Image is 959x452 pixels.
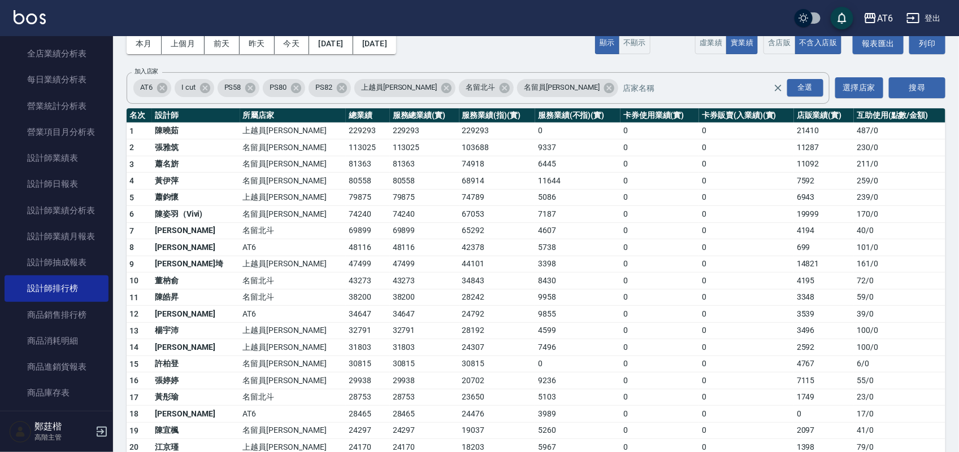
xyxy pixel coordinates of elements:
[240,156,346,173] td: 名留員[PERSON_NAME]
[854,306,945,323] td: 39 / 0
[390,273,459,289] td: 43273
[152,339,240,356] td: [PERSON_NAME]
[162,33,205,54] button: 上個月
[535,322,620,339] td: 4599
[5,380,109,406] a: 商品庫存表
[770,80,786,96] button: Clear
[354,79,455,97] div: 上越員[PERSON_NAME]
[620,322,699,339] td: 0
[5,41,109,67] a: 全店業績分析表
[854,222,945,239] td: 40 / 0
[794,273,854,289] td: 4195
[390,256,459,273] td: 47499
[152,306,240,323] td: [PERSON_NAME]
[5,145,109,171] a: 設計師業績表
[699,206,794,223] td: 0
[5,275,109,301] a: 設計師排行榜
[699,339,794,356] td: 0
[699,173,794,190] td: 0
[390,122,459,139] td: 229293
[346,289,390,306] td: 38200
[835,77,884,98] button: 選擇店家
[129,359,139,368] span: 15
[794,422,854,439] td: 2097
[346,389,390,406] td: 28753
[129,293,139,302] span: 11
[459,356,536,372] td: 30815
[309,33,353,54] button: [DATE]
[854,289,945,306] td: 59 / 0
[854,139,945,156] td: 230 / 0
[240,322,346,339] td: 上越員[PERSON_NAME]
[699,108,794,123] th: 卡券販賣(入業績)(實)
[535,239,620,256] td: 5738
[909,33,945,54] button: 列印
[854,156,945,173] td: 211 / 0
[620,173,699,190] td: 0
[240,173,346,190] td: 名留員[PERSON_NAME]
[346,156,390,173] td: 81363
[459,339,536,356] td: 24307
[889,77,945,98] button: 搜尋
[854,422,945,439] td: 41 / 0
[129,243,134,252] span: 8
[5,354,109,380] a: 商品進銷貨報表
[152,356,240,372] td: 許柏登
[535,389,620,406] td: 5103
[175,82,202,93] span: I cut
[218,79,260,97] div: PS58
[346,256,390,273] td: 47499
[152,122,240,139] td: 陳曉茹
[620,156,699,173] td: 0
[699,356,794,372] td: 0
[152,239,240,256] td: [PERSON_NAME]
[459,256,536,273] td: 44101
[129,393,139,402] span: 17
[390,189,459,206] td: 79875
[152,256,240,273] td: [PERSON_NAME]埼
[346,422,390,439] td: 24297
[795,32,842,54] button: 不含入店販
[390,356,459,372] td: 30815
[127,33,162,54] button: 本月
[240,339,346,356] td: 上越員[PERSON_NAME]
[9,420,32,443] img: Person
[794,108,854,123] th: 店販業績(實)
[129,276,139,285] span: 10
[5,93,109,119] a: 營業統計分析表
[240,206,346,223] td: 名留員[PERSON_NAME]
[699,156,794,173] td: 0
[129,343,139,352] span: 14
[535,372,620,389] td: 9236
[175,79,214,97] div: I cut
[854,173,945,190] td: 259 / 0
[129,442,139,451] span: 20
[854,322,945,339] td: 100 / 0
[390,389,459,406] td: 28753
[346,139,390,156] td: 113025
[459,239,536,256] td: 42378
[346,222,390,239] td: 69899
[794,173,854,190] td: 7592
[240,139,346,156] td: 名留員[PERSON_NAME]
[129,209,134,218] span: 6
[695,32,727,54] button: 虛業績
[390,322,459,339] td: 32791
[5,328,109,354] a: 商品消耗明細
[699,189,794,206] td: 0
[5,171,109,197] a: 設計師日報表
[459,189,536,206] td: 74789
[794,239,854,256] td: 699
[699,256,794,273] td: 0
[459,289,536,306] td: 28242
[240,289,346,306] td: 名留北斗
[346,173,390,190] td: 80558
[129,176,134,185] span: 4
[459,82,502,93] span: 名留北斗
[620,372,699,389] td: 0
[620,139,699,156] td: 0
[152,139,240,156] td: 張雅筑
[354,82,444,93] span: 上越員[PERSON_NAME]
[854,356,945,372] td: 6 / 0
[535,156,620,173] td: 6445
